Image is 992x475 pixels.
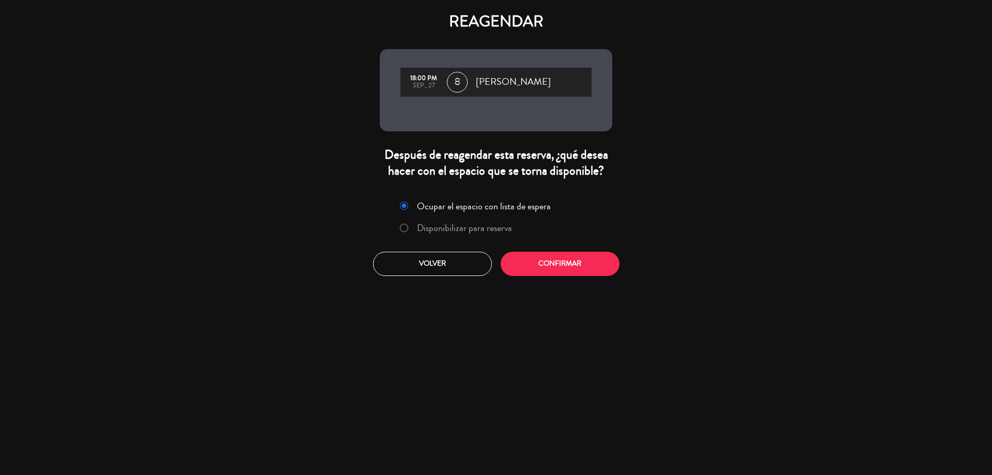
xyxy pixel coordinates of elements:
[406,75,442,82] div: 18:00 PM
[417,223,512,233] label: Disponibilizar para reserva
[380,12,612,31] h4: REAGENDAR
[406,82,442,89] div: sep., 27
[476,74,551,90] span: [PERSON_NAME]
[380,147,612,179] div: Después de reagendar esta reserva, ¿qué desea hacer con el espacio que se torna disponible?
[447,72,468,93] span: 8
[417,202,551,211] label: Ocupar el espacio con lista de espera
[501,252,619,276] button: Confirmar
[373,252,492,276] button: Volver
